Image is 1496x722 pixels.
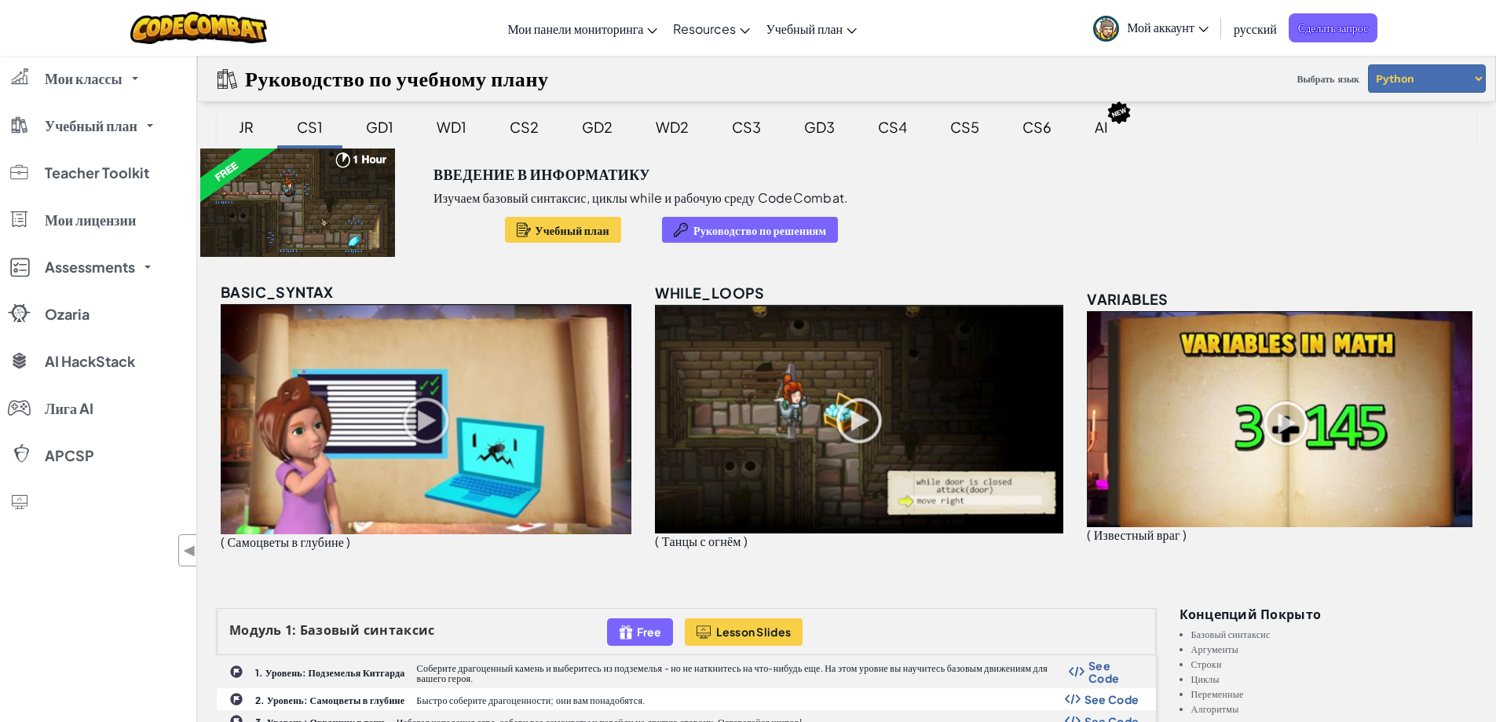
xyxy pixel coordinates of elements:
div: CS1 [281,108,338,145]
div: WD2 [640,108,704,145]
li: Переменные [1191,689,1477,699]
button: Руководство по решениям [662,217,838,243]
div: CS2 [494,108,554,145]
span: Танцы с огнём [662,533,741,549]
span: Ozaria [45,307,90,321]
span: Resources [673,20,736,37]
span: Мои лицензии [45,213,136,227]
span: Учебный план [766,20,843,37]
img: basic_syntax_unlocked.png [221,304,631,534]
a: русский [1226,7,1285,49]
span: Мой аккаунт [1127,19,1209,35]
span: ) [346,533,350,550]
span: Учебный план [45,119,137,133]
span: ) [744,533,748,549]
li: Базовый синтаксис [1191,629,1477,640]
img: variables_unlocked.png [1087,311,1472,527]
span: русский [1234,20,1277,37]
li: Аргументы [1191,644,1477,654]
span: ◀ [183,539,196,562]
div: WD1 [421,108,482,145]
span: See Code [1088,659,1139,684]
span: variables [1087,290,1169,308]
img: Show Code Logo [1065,694,1081,705]
span: Выбрать язык [1290,68,1366,91]
span: Руководство по решениям [693,224,826,236]
span: Лига AI [45,401,93,416]
img: Show Code Logo [1069,666,1085,677]
img: avatar [1093,16,1119,42]
img: IconCurriculumGuide.svg [218,69,237,89]
img: IconChallengeLevel.svg [229,665,243,679]
span: Учебный план [535,224,609,236]
a: Мои панели мониторинга [499,7,665,49]
a: Мой аккаунт [1085,3,1216,53]
div: CS5 [935,108,995,145]
div: GD2 [566,108,628,145]
span: Мои классы [45,71,123,86]
span: Teacher Toolkit [45,166,149,180]
span: while_loops [655,284,764,302]
span: 1: [285,621,297,639]
span: Модуль [229,621,282,639]
li: Циклы [1191,674,1477,684]
a: Сделать запрос [1289,13,1378,42]
li: Строки [1191,659,1477,669]
span: Известный враг [1094,526,1180,543]
p: Соберите драгоценный камень и выберитесь из подземелья - но не наткнитесь на что-нибудь еще. На э... [417,663,1069,684]
div: CS3 [716,108,777,145]
h3: Концепций покрыто [1180,608,1477,621]
div: AI [1079,108,1124,145]
span: ( [1087,526,1091,543]
span: basic_syntax [221,283,334,301]
span: Мои панели мониторинга [507,20,643,37]
img: while_loops_unlocked.png [655,305,1063,533]
a: 2. Уровень: Самоцветы в глубине Быстро соберите драгоценности; они вам понадобятся. Show Code Log... [217,688,1156,710]
div: JR [223,108,269,145]
h2: Руководство по учебному плану [245,64,548,93]
p: Изучаем базовый синтаксис, циклы while и рабочую среду CodeCombat. [433,190,848,206]
img: IconNew.svg [1106,101,1132,125]
span: ( [221,533,225,550]
li: Алгоритмы [1191,704,1477,714]
img: IconFreeLevelv2.svg [619,623,633,641]
div: GD3 [788,108,850,145]
button: Учебный план [505,217,621,243]
a: Учебный план [758,7,865,49]
img: IconChallengeLevel.svg [229,692,243,706]
button: Lesson Slides [685,618,803,646]
b: 2. Уровень: Самоцветы в глубине [255,695,404,706]
span: ( [655,533,659,549]
span: See Code [1085,693,1139,706]
span: Базовый синтаксис [300,621,435,639]
span: Самоцветы в глубине [227,533,344,550]
span: Lesson Slides [716,625,792,638]
img: CodeCombat logo [130,12,268,44]
a: 1. Уровень: Подземелья Китгарда Соберите драгоценный камень и выберитесь из подземелья - но не на... [217,655,1156,688]
a: Resources [665,7,758,49]
span: ) [1183,526,1187,543]
h3: Введение в Информатику [433,163,650,186]
span: Assessments [45,260,135,274]
p: Быстро соберите драгоценности; они вам понадобятся. [416,695,645,706]
span: AI HackStack [45,354,135,368]
div: GD1 [350,108,409,145]
div: CS4 [862,108,923,145]
span: Free [637,625,661,638]
div: CS6 [1007,108,1067,145]
b: 1. Уровень: Подземелья Китгарда [255,667,405,679]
